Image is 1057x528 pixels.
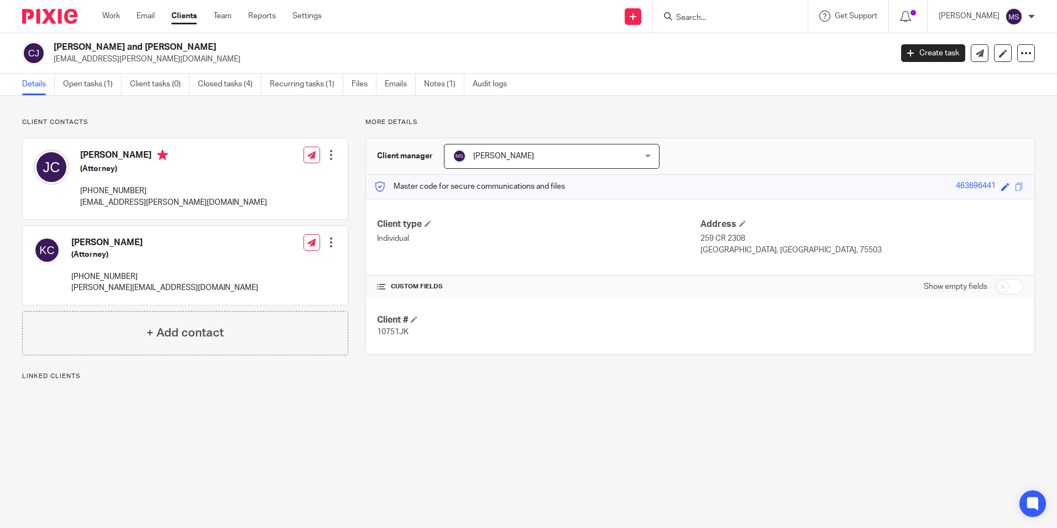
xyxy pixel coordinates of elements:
input: Search [675,13,775,23]
h4: Client type [377,219,700,230]
a: Notes (1) [424,74,464,95]
h3: Client manager [377,151,433,162]
a: Client tasks (0) [130,74,190,95]
p: [PERSON_NAME][EMAIL_ADDRESS][DOMAIN_NAME] [71,282,258,293]
p: [PHONE_NUMBER] [71,271,258,282]
p: 259 CR 2308 [700,233,1023,244]
img: svg%3E [22,42,45,65]
h5: (Attorney) [71,249,258,260]
h4: [PERSON_NAME] [71,237,258,249]
a: Create task [901,44,965,62]
a: Audit logs [473,74,515,95]
a: Recurring tasks (1) [270,74,343,95]
p: [PHONE_NUMBER] [80,185,267,196]
a: Reports [248,11,276,22]
h4: Address [700,219,1023,230]
p: Linked clients [22,372,348,381]
h4: Client # [377,314,700,326]
h5: (Attorney) [80,163,267,174]
a: Details [22,74,55,95]
span: Get Support [835,12,877,20]
i: Primary [157,149,168,161]
h2: [PERSON_NAME] and [PERSON_NAME] [54,42,718,53]
img: svg%3E [453,149,466,163]
a: Team [213,11,232,22]
a: Email [137,11,155,22]
a: Settings [292,11,322,22]
img: svg%3E [1005,8,1023,25]
a: Work [102,11,120,22]
span: 10751JK [377,328,409,336]
h4: [PERSON_NAME] [80,149,267,163]
p: [PERSON_NAME] [939,11,1000,22]
span: [PERSON_NAME] [473,152,534,160]
img: svg%3E [34,237,60,263]
img: Pixie [22,9,77,24]
a: Emails [385,74,416,95]
p: [EMAIL_ADDRESS][PERSON_NAME][DOMAIN_NAME] [54,54,885,65]
p: Client contacts [22,118,348,127]
a: Files [352,74,376,95]
p: [EMAIL_ADDRESS][PERSON_NAME][DOMAIN_NAME] [80,197,267,208]
h4: CUSTOM FIELDS [377,282,700,291]
p: Master code for secure communications and files [374,181,565,192]
img: svg%3E [34,149,69,185]
p: [GEOGRAPHIC_DATA], [GEOGRAPHIC_DATA], 75503 [700,245,1023,256]
a: Open tasks (1) [63,74,122,95]
a: Clients [171,11,197,22]
a: Closed tasks (4) [198,74,261,95]
label: Show empty fields [924,281,987,292]
p: More details [365,118,1035,127]
div: 463696441 [956,180,996,193]
h4: + Add contact [146,324,224,341]
p: Individual [377,233,700,244]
